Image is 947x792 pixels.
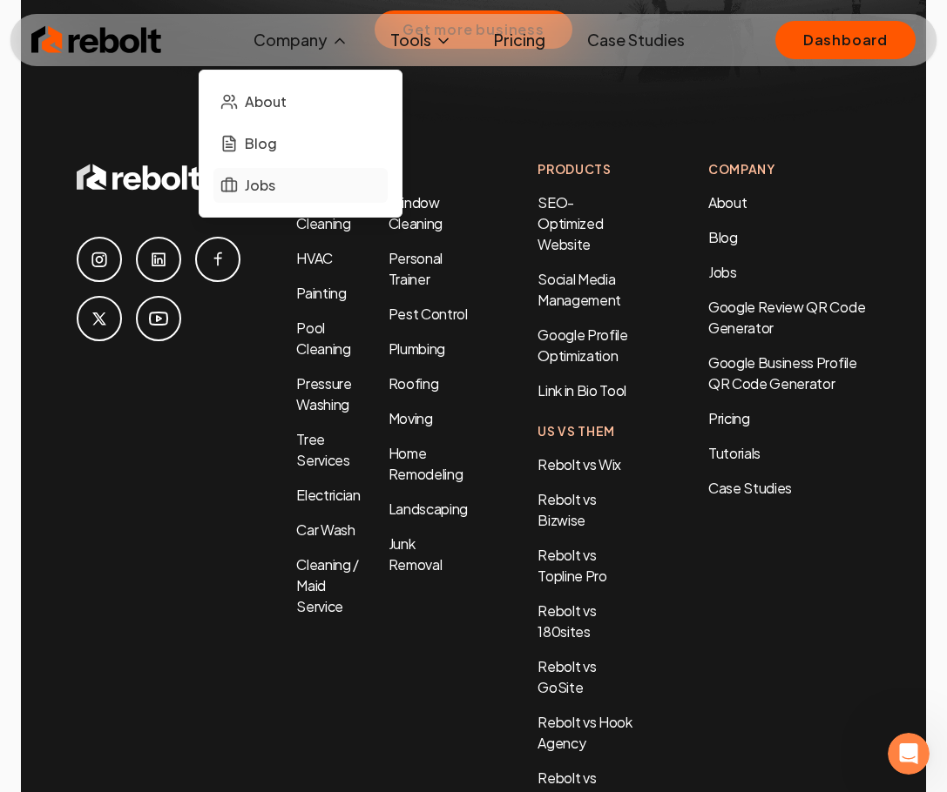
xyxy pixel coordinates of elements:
[50,10,78,37] img: Profile image for David
[267,570,281,584] button: Emoji picker
[296,430,349,469] a: Tree Services
[389,193,443,232] a: Window Cleaning
[389,534,443,574] a: Junk Removal
[708,478,870,499] a: Case Studies
[296,374,351,413] a: Pressure Washing
[296,520,355,539] a: Car Wash
[389,374,439,393] a: Roofing
[708,263,737,281] a: Jobs
[296,555,359,615] a: Cleaning / Maid Service
[538,160,639,178] h4: Products
[273,7,306,40] button: Home
[296,486,360,504] a: Electrician
[538,601,596,641] a: Rebolt vs 180sites
[240,23,362,57] button: Company
[538,381,626,399] a: Link in Bio Tool
[11,7,44,40] button: go back
[245,133,277,154] span: Blog
[538,326,628,365] a: Google Profile Optimization
[708,160,870,178] h4: Company
[18,520,330,549] textarea: Message…
[389,305,468,323] a: Pest Control
[376,23,466,57] button: Tools
[775,21,916,59] a: Dashboard
[74,10,102,37] div: Profile image for Santiago
[296,284,346,302] a: Painting
[109,17,153,30] h1: Rebolt
[538,713,632,752] a: Rebolt vs Hook Agency
[538,657,596,696] a: Rebolt vs GoSite
[389,409,433,427] a: Moving
[538,422,639,440] h4: Us Vs Them
[29,474,320,519] input: Your email
[480,23,559,57] a: Pricing
[213,84,388,119] a: About
[389,339,445,358] a: Plumbing
[296,249,333,267] a: HVAC
[306,7,337,38] div: Close
[389,444,463,483] a: Home Remodeling
[708,298,865,337] a: Google Review QR Code Generator
[708,353,857,393] a: Google Business Profile QR Code Generator
[245,91,287,112] span: About
[708,193,747,211] a: About
[538,193,603,253] a: SEO-Optimized Website
[708,408,870,429] a: Pricing
[213,168,388,203] a: Jobs
[389,500,468,518] a: Landscaping
[538,270,621,309] a: Social Media Management
[573,23,699,57] a: Case Studies
[538,546,606,585] a: Rebolt vs Topline Pro
[295,563,323,591] button: Send a message…
[389,249,443,288] a: Personal Trainer
[245,175,275,196] span: Jobs
[213,126,388,161] a: Blog
[31,23,162,57] img: Rebolt Logo
[538,490,596,529] a: Rebolt vs Bizwise
[888,733,930,775] iframe: Intercom live chat
[708,228,738,246] a: Blog
[375,10,572,49] button: Get more business
[296,319,350,358] a: Pool Cleaning
[708,443,870,464] a: Tutorials
[538,455,621,473] a: Rebolt vs Wix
